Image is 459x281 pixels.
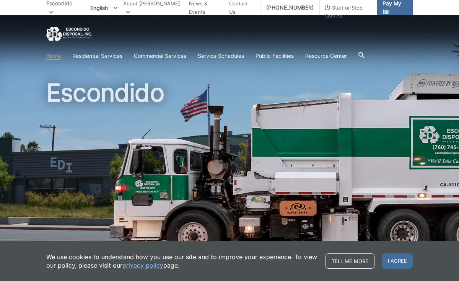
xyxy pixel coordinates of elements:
a: Service Schedules [198,52,244,60]
h1: Escondido [46,80,413,248]
a: Resource Center [305,52,347,60]
a: Home [46,52,61,60]
a: Commercial Services [134,52,186,60]
a: Tell me more [326,253,374,269]
a: EDCD logo. Return to the homepage. [46,27,92,42]
span: I agree [382,253,413,269]
a: privacy policy [122,261,163,270]
a: Public Facilities [256,52,294,60]
span: English [85,2,123,14]
a: Residential Services [72,52,122,60]
p: We use cookies to understand how you use our site and to improve your experience. To view our pol... [46,253,318,270]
